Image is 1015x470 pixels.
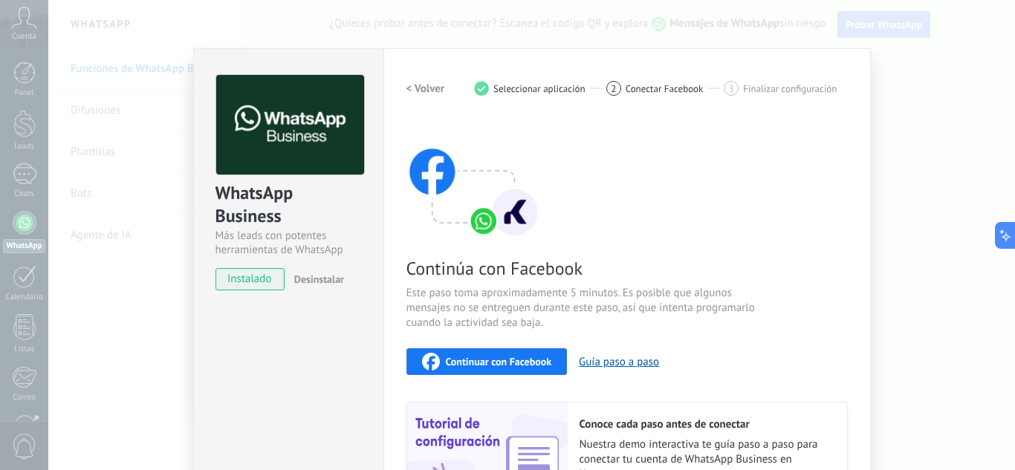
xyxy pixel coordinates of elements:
span: Seleccionar aplicación [493,83,586,94]
button: Guía paso a paso [579,355,659,369]
span: Este paso toma aproximadamente 5 minutos. Es posible que algunos mensajes no se entreguen durante... [406,286,760,330]
div: Más leads con potentes herramientas de WhatsApp [215,229,362,257]
span: Continuar con Facebook [446,356,552,367]
h2: Conoce cada paso antes de conectar [580,417,832,431]
button: < Volver [406,75,445,102]
h2: < Volver [406,82,445,96]
img: logo_main.png [216,75,364,175]
span: 2 [611,82,616,95]
span: Continúa con Facebook [406,257,760,280]
span: Finalizar configuración [743,83,837,94]
span: instalado [216,268,284,290]
span: 3 [729,82,734,95]
span: Conectar Facebook [626,83,704,94]
img: connect with facebook [406,120,540,238]
div: WhatsApp Business [215,181,362,229]
span: Desinstalar [294,272,344,286]
button: Continuar con Facebook [406,348,568,375]
button: Desinstalar [288,268,344,290]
